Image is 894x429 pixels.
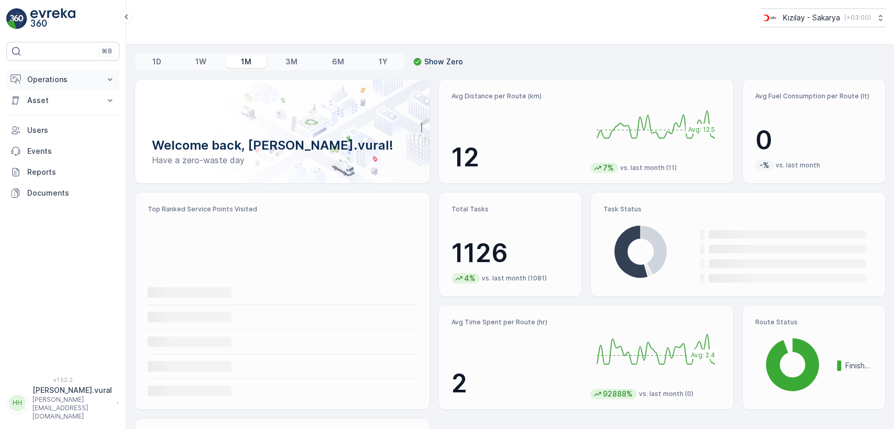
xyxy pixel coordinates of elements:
[6,183,119,204] a: Documents
[602,389,634,399] p: 92888%
[845,360,873,371] p: Finished
[27,167,115,177] p: Reports
[152,154,413,166] p: Have a zero-waste day
[755,92,873,100] p: Avg Fuel Consumption per Route (lt)
[32,385,112,396] p: [PERSON_NAME].vural
[6,8,27,29] img: logo
[451,318,582,326] p: Avg Time Spent per Route (hr)
[9,394,26,411] div: HH
[6,120,119,141] a: Users
[27,95,98,106] p: Asset
[760,12,779,24] img: k%C4%B1z%C4%B1lay_DTAvauz.png
[844,14,871,22] p: ( +03:00 )
[27,188,115,198] p: Documents
[776,161,820,170] p: vs. last month
[620,164,677,172] p: vs. last month (11)
[152,137,413,154] p: Welcome back, [PERSON_NAME].vural!
[148,205,417,213] p: Top Ranked Service Points Visited
[27,125,115,136] p: Users
[463,273,477,284] p: 4%
[32,396,112,421] p: [PERSON_NAME][EMAIL_ADDRESS][DOMAIN_NAME]
[424,57,463,67] p: Show Zero
[27,74,98,85] p: Operations
[30,8,75,29] img: logo_light-DOdMpM7g.png
[451,238,569,269] p: 1126
[451,368,582,399] p: 2
[332,57,344,67] p: 6M
[603,205,873,213] p: Task Status
[152,57,161,67] p: 1D
[102,47,112,55] p: ⌘B
[639,390,693,398] p: vs. last month (0)
[451,92,582,100] p: Avg Distance per Route (km)
[451,205,569,213] p: Total Tasks
[241,57,251,67] p: 1M
[378,57,387,67] p: 1Y
[602,163,615,173] p: 7%
[482,274,547,283] p: vs. last month (1081)
[6,69,119,90] button: Operations
[195,57,206,67] p: 1W
[755,125,873,156] p: 0
[760,8,886,27] button: Kızılay - Sakarya(+03:00)
[27,146,115,156] p: Events
[6,141,119,162] a: Events
[6,385,119,421] button: HH[PERSON_NAME].vural[PERSON_NAME][EMAIL_ADDRESS][DOMAIN_NAME]
[758,160,770,171] p: -%
[6,90,119,111] button: Asset
[6,162,119,183] a: Reports
[783,13,840,23] p: Kızılay - Sakarya
[755,318,873,326] p: Route Status
[451,142,582,173] p: 12
[285,57,297,67] p: 3M
[6,377,119,383] span: v 1.52.2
